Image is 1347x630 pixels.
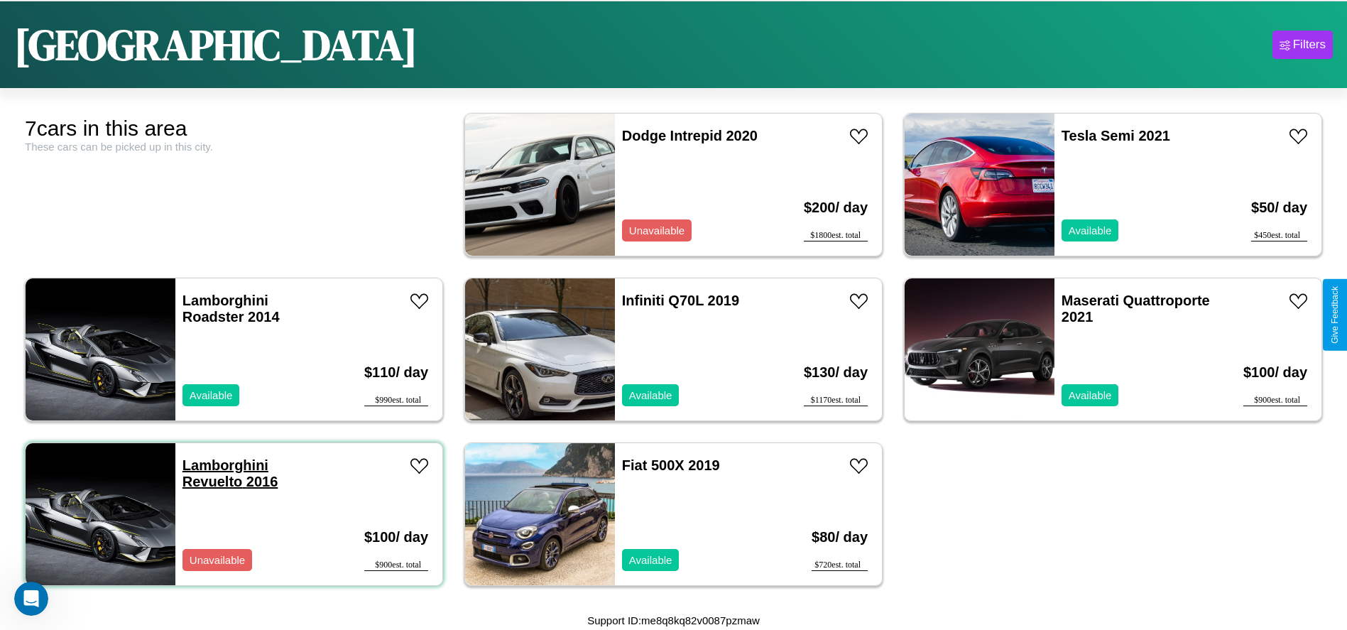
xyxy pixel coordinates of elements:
p: Support ID: me8q8kq82v0087pzmaw [587,611,760,630]
h3: $ 80 / day [812,515,868,560]
iframe: Intercom live chat [14,582,48,616]
h3: $ 50 / day [1251,185,1307,230]
button: Filters [1272,31,1333,59]
h3: $ 110 / day [364,350,428,395]
div: $ 990 est. total [364,395,428,406]
a: Maserati Quattroporte 2021 [1062,293,1210,325]
div: $ 1170 est. total [804,395,868,406]
a: Lamborghini Revuelto 2016 [182,457,278,489]
div: $ 900 est. total [364,560,428,571]
div: These cars can be picked up in this city. [25,141,443,153]
div: 7 cars in this area [25,116,443,141]
p: Available [629,386,672,405]
div: $ 720 est. total [812,560,868,571]
div: $ 450 est. total [1251,230,1307,241]
a: Lamborghini Roadster 2014 [182,293,280,325]
p: Available [629,550,672,570]
a: Dodge Intrepid 2020 [622,128,758,143]
a: Infiniti Q70L 2019 [622,293,739,308]
a: Tesla Semi 2021 [1062,128,1170,143]
h3: $ 200 / day [804,185,868,230]
div: Give Feedback [1330,286,1340,344]
p: Unavailable [190,550,245,570]
h3: $ 100 / day [1243,350,1307,395]
p: Available [1069,221,1112,240]
h1: [GEOGRAPHIC_DATA] [14,16,418,74]
div: $ 900 est. total [1243,395,1307,406]
div: Filters [1293,38,1326,52]
div: $ 1800 est. total [804,230,868,241]
p: Available [1069,386,1112,405]
p: Available [190,386,233,405]
h3: $ 130 / day [804,350,868,395]
p: Unavailable [629,221,685,240]
h3: $ 100 / day [364,515,428,560]
a: Fiat 500X 2019 [622,457,720,473]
